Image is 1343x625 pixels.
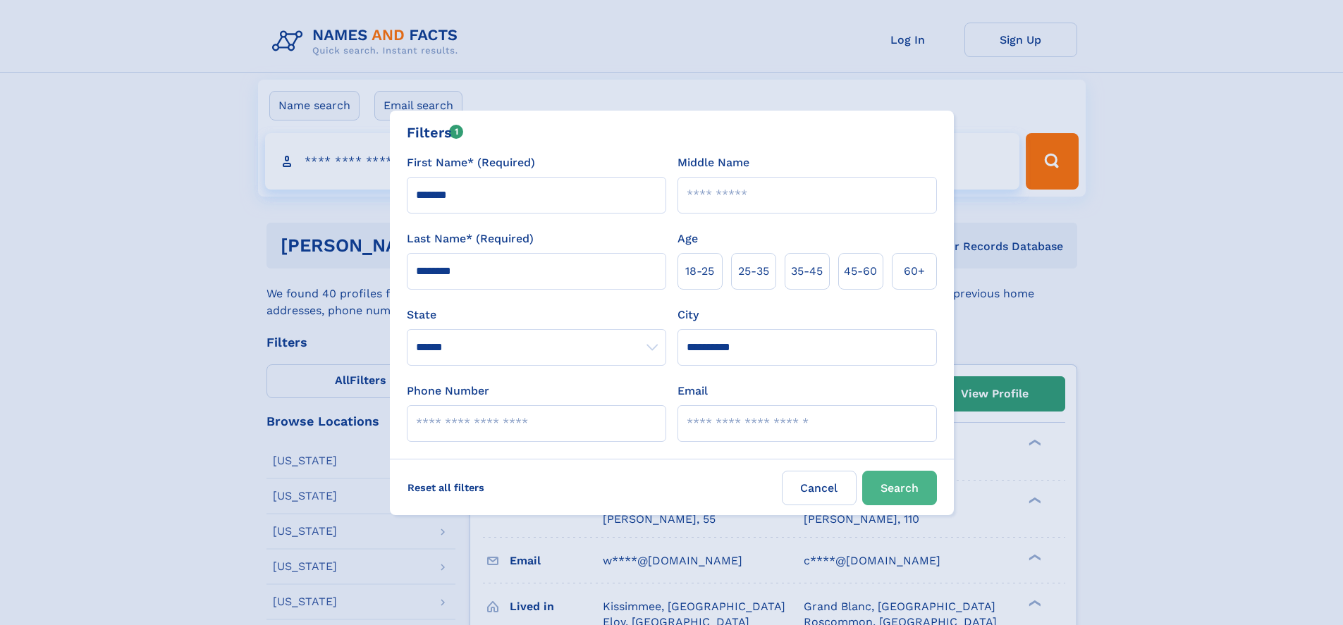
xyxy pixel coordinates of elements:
label: Cancel [782,471,857,505]
label: Last Name* (Required) [407,230,534,247]
label: Phone Number [407,383,489,400]
label: State [407,307,666,323]
label: Middle Name [677,154,749,171]
div: Filters [407,122,464,143]
span: 60+ [904,263,925,280]
button: Search [862,471,937,505]
label: First Name* (Required) [407,154,535,171]
span: 25‑35 [738,263,769,280]
span: 35‑45 [791,263,823,280]
span: 45‑60 [844,263,877,280]
label: City [677,307,699,323]
span: 18‑25 [685,263,714,280]
label: Age [677,230,698,247]
label: Reset all filters [398,471,493,505]
label: Email [677,383,708,400]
